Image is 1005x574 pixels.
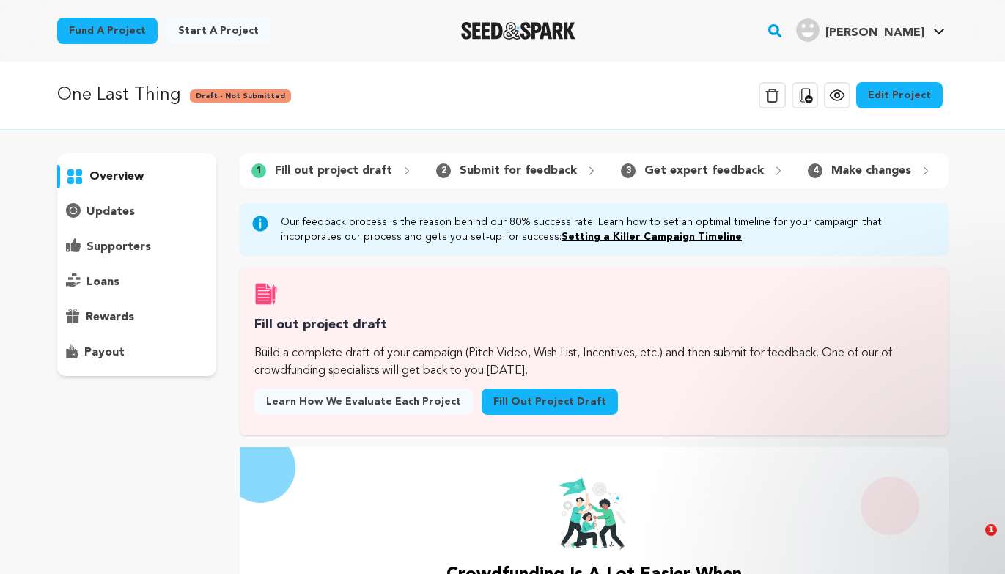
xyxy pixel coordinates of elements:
p: Build a complete draft of your campaign (Pitch Video, Wish List, Incentives, etc.) and then submi... [254,345,933,380]
button: updates [57,200,217,224]
span: Stella N.'s Profile [793,15,948,46]
button: loans [57,271,217,294]
a: Fill out project draft [482,389,618,415]
span: 4 [808,163,822,178]
p: loans [86,273,119,291]
a: Fund a project [57,18,158,44]
img: team goal image [559,477,629,550]
h3: Fill out project draft [254,314,933,336]
p: updates [86,203,135,221]
p: One Last Thing [57,82,181,108]
p: Submit for feedback [460,162,577,180]
a: Setting a Killer Campaign Timeline [562,232,742,242]
button: overview [57,165,217,188]
p: rewards [86,309,134,326]
button: supporters [57,235,217,259]
iframe: Intercom live chat [955,524,990,559]
p: payout [84,344,125,361]
p: overview [89,168,144,185]
p: Fill out project draft [275,162,392,180]
span: 3 [621,163,636,178]
p: Our feedback process is the reason behind our 80% success rate! Learn how to set an optimal timel... [281,215,936,244]
button: rewards [57,306,217,329]
button: payout [57,341,217,364]
img: Seed&Spark Logo Dark Mode [461,22,576,40]
a: Stella N.'s Profile [793,15,948,42]
img: user.png [796,18,820,42]
div: Stella N.'s Profile [796,18,924,42]
a: Start a project [166,18,270,44]
span: 1 [251,163,266,178]
span: 2 [436,163,451,178]
span: [PERSON_NAME] [825,27,924,39]
a: Edit Project [856,82,943,108]
p: supporters [86,238,151,256]
p: Make changes [831,162,911,180]
span: Draft - Not Submitted [190,89,291,103]
span: 1 [985,524,997,536]
a: Learn how we evaluate each project [254,389,473,415]
p: Get expert feedback [644,162,764,180]
span: Learn how we evaluate each project [266,394,461,409]
a: Seed&Spark Homepage [461,22,576,40]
